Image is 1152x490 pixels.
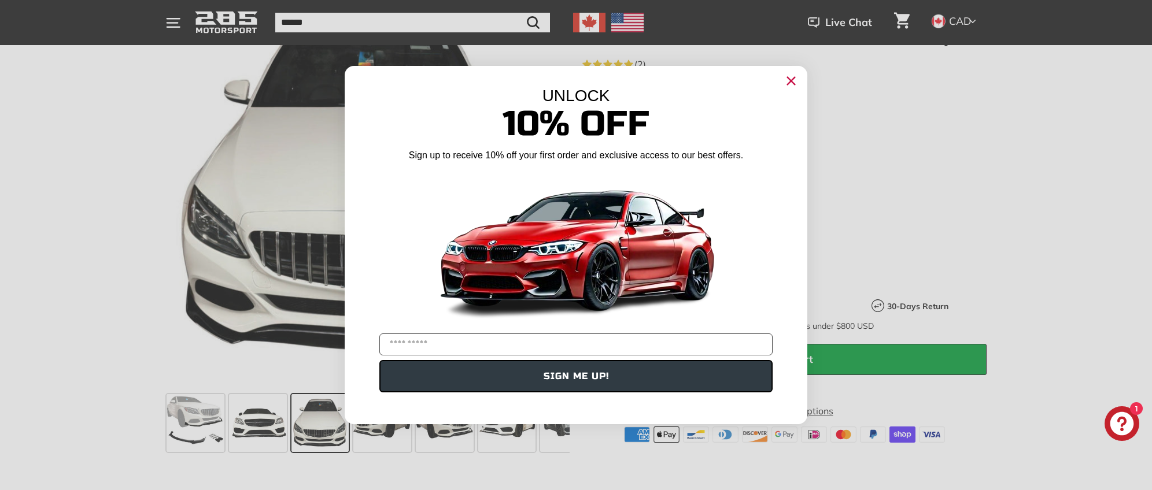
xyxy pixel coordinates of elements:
[431,166,721,329] img: Banner showing BMW 4 Series Body kit
[1101,406,1143,444] inbox-online-store-chat: Shopify online store chat
[379,360,773,392] button: SIGN ME UP!
[542,87,610,105] span: UNLOCK
[409,150,743,160] span: Sign up to receive 10% off your first order and exclusive access to our best offers.
[503,103,649,145] span: 10% Off
[782,72,800,90] button: Close dialog
[379,333,773,355] input: YOUR EMAIL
